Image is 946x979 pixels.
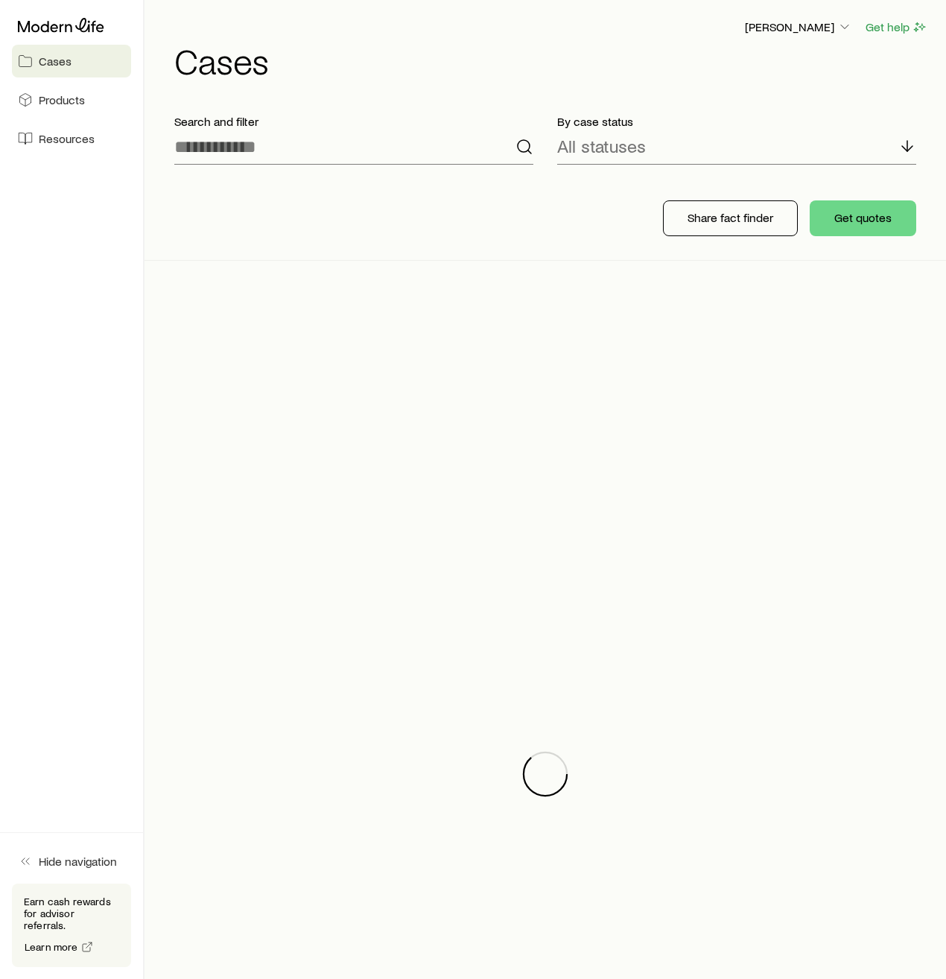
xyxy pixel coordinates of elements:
[174,42,928,78] h1: Cases
[39,92,85,107] span: Products
[12,845,131,878] button: Hide navigation
[663,200,798,236] button: Share fact finder
[25,942,78,952] span: Learn more
[865,19,928,36] button: Get help
[12,122,131,155] a: Resources
[39,131,95,146] span: Resources
[557,136,646,156] p: All statuses
[39,54,72,69] span: Cases
[174,114,533,129] p: Search and filter
[12,83,131,116] a: Products
[12,884,131,967] div: Earn cash rewards for advisor referrals.Learn more
[688,210,773,225] p: Share fact finder
[744,19,853,37] button: [PERSON_NAME]
[745,19,852,34] p: [PERSON_NAME]
[810,200,916,236] button: Get quotes
[24,896,119,931] p: Earn cash rewards for advisor referrals.
[12,45,131,77] a: Cases
[557,114,916,129] p: By case status
[39,854,117,869] span: Hide navigation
